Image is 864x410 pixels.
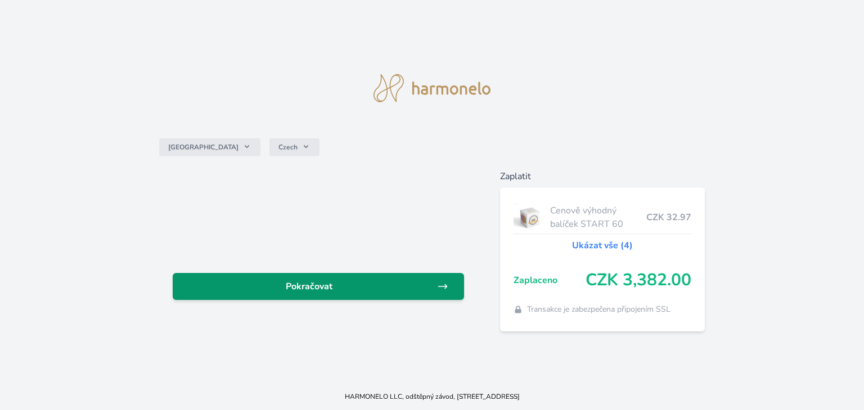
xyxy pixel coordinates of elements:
span: Czech [278,143,298,152]
span: Zaplaceno [514,274,586,287]
button: Czech [269,138,319,156]
span: Pokračovat [182,280,437,293]
a: Pokračovat [173,273,464,300]
img: logo.svg [373,74,490,102]
h6: Zaplatit [500,170,705,183]
span: Transakce je zabezpečena připojením SSL [527,304,670,315]
span: CZK 32.97 [646,211,691,224]
button: [GEOGRAPHIC_DATA] [159,138,260,156]
span: Cenově výhodný balíček START 60 [550,204,646,231]
span: CZK 3,382.00 [586,270,691,290]
a: Ukázat vše (4) [572,239,633,252]
img: start.jpg [514,203,546,231]
span: [GEOGRAPHIC_DATA] [168,143,238,152]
